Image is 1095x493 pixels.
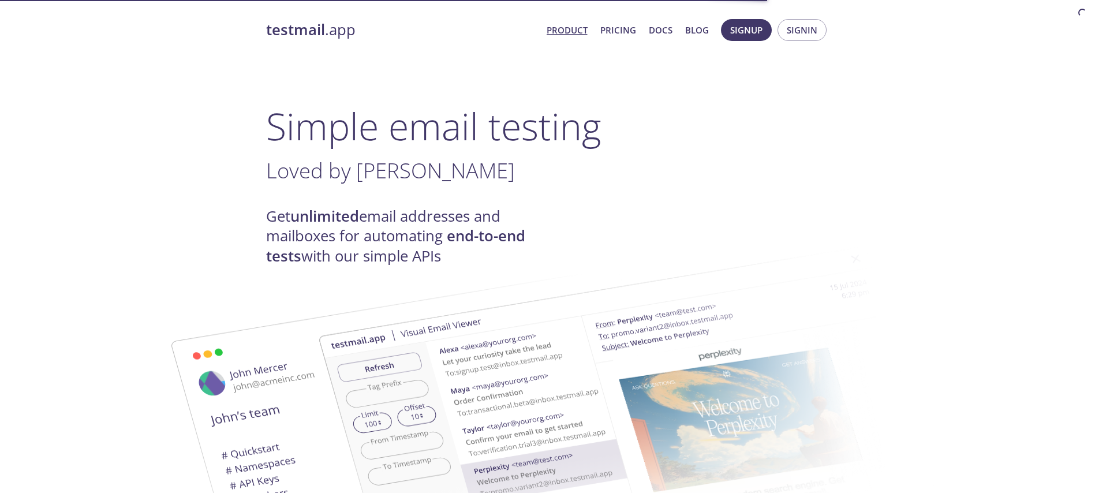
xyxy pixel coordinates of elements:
[290,206,359,226] strong: unlimited
[266,207,548,266] h4: Get email addresses and mailboxes for automating with our simple APIs
[547,23,588,38] a: Product
[649,23,672,38] a: Docs
[600,23,636,38] a: Pricing
[778,19,827,41] button: Signin
[266,226,525,266] strong: end-to-end tests
[787,23,817,38] span: Signin
[721,19,772,41] button: Signup
[266,20,537,40] a: testmail.app
[685,23,709,38] a: Blog
[730,23,763,38] span: Signup
[266,20,325,40] strong: testmail
[266,104,829,148] h1: Simple email testing
[266,156,515,185] span: Loved by [PERSON_NAME]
